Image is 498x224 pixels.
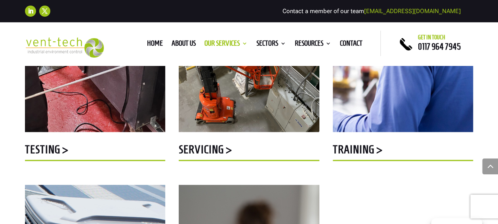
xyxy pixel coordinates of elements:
[147,41,163,49] a: Home
[25,143,165,159] h5: Testing >
[256,41,286,49] a: Sectors
[340,41,363,49] a: Contact
[418,34,445,41] span: Get in touch
[295,41,331,49] a: Resources
[204,41,248,49] a: Our Services
[25,6,36,17] a: Follow on LinkedIn
[172,41,196,49] a: About us
[364,8,461,15] a: [EMAIL_ADDRESS][DOMAIN_NAME]
[418,42,461,51] a: 0117 964 7945
[179,143,319,159] h5: Servicing >
[39,6,50,17] a: Follow on X
[282,8,461,15] span: Contact a member of our team
[333,143,473,159] h5: Training >
[25,37,104,58] img: 2023-09-27T08_35_16.549ZVENT-TECH---Clear-background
